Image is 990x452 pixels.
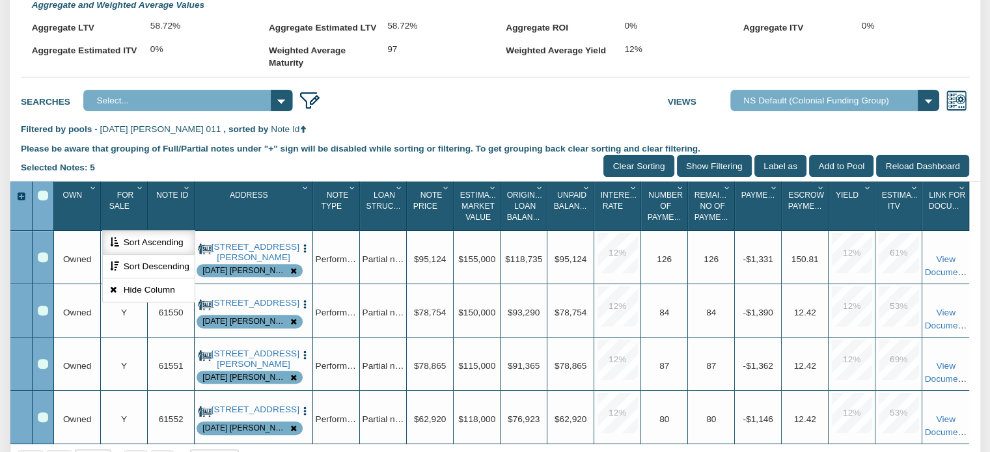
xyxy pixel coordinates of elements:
[674,181,687,194] div: Column Menu
[784,186,828,226] div: Sort None
[956,181,969,194] div: Column Menu
[456,186,500,226] div: Sort None
[507,191,545,222] span: Original Loan Balance
[791,254,819,264] span: 150.81
[32,38,139,57] label: Aggregate Estimated ITV
[197,186,312,226] div: Sort None
[879,286,919,326] div: 53.0
[315,308,359,317] span: Performing
[212,405,296,415] a: 2222 N Arsenal Ave, Indianapolis, IN, 46218
[393,181,406,194] div: Column Menu
[458,361,495,371] span: $115,000
[503,186,547,226] div: Original Loan Balance Sort None
[57,186,100,226] div: Own Sort None
[677,155,752,176] input: Show Filtering
[831,186,875,226] div: Sort None
[100,124,221,134] span: [DATE] [PERSON_NAME] 011
[456,186,500,226] div: Estimated Market Value Sort None
[743,414,773,424] span: -$1,146
[878,186,922,226] div: Sort None
[376,15,484,38] div: 58.72%
[299,405,310,418] button: Press to open the note menu
[550,186,594,226] div: Unpaid Balance Sort None
[555,414,586,424] span: $62,920
[38,359,48,369] div: Row 3, Row Selection Checkbox
[706,308,716,317] span: 84
[851,15,958,38] div: 0%
[614,38,721,60] div: 12%
[440,181,452,194] div: Column Menu
[103,231,194,255] button: Sort Ascending
[554,191,591,211] span: Unpaid Balance
[269,15,376,34] label: Aggregate Estimated LTV
[737,186,781,226] div: Payment(P&I) Sort None
[121,308,127,317] span: Y
[414,254,446,264] span: $95,124
[271,124,299,134] span: Note Id
[555,254,586,264] span: $95,124
[57,186,100,226] div: Sort None
[460,191,505,222] span: Estimated Market Value
[832,339,872,380] div: 12.0
[299,299,310,310] img: cell-menu.png
[202,316,288,327] div: Note is contained in the pool 8-26-25 Snodgrass 011
[156,191,188,200] span: Note Id
[503,186,547,226] div: Sort None
[299,350,310,361] img: cell-menu.png
[299,242,310,255] button: Press to open the note menu
[10,191,31,204] div: Expand All
[32,15,139,34] label: Aggregate LTV
[458,308,495,317] span: $150,000
[121,361,127,371] span: Y
[598,286,638,326] div: 12.0
[508,308,540,317] span: $93,290
[376,38,484,60] div: 97
[644,186,687,226] div: Sort None
[831,186,875,226] div: Yield Sort None
[721,181,734,194] div: Column Menu
[363,186,406,226] div: Loan Structure Sort None
[299,406,310,417] img: cell-menu.png
[879,393,919,433] div: 53.0
[648,191,690,222] span: Number Of Payments
[414,308,446,317] span: $78,754
[38,252,48,263] div: Row 1, Row Selection Checkbox
[815,181,827,194] div: Column Menu
[202,265,288,276] div: Note is contained in the pool 8-26-25 Snodgrass 011
[103,278,194,302] button: Hide Column
[299,349,310,362] button: Press to open the note menu
[706,414,716,424] span: 80
[601,191,640,211] span: Interest Rate
[103,255,194,279] button: Sort Descending
[659,414,669,424] span: 80
[21,90,83,109] label: Searches
[409,186,453,226] div: Sort None
[754,155,806,176] input: Label as
[597,186,640,226] div: Interest Rate Sort None
[299,243,310,254] img: cell-menu.png
[269,38,376,70] label: Weighted Average Maturity
[555,308,586,317] span: $78,754
[414,361,446,371] span: $78,865
[181,181,193,194] div: Column Menu
[63,414,91,424] span: Owned
[627,181,640,194] div: Column Menu
[315,414,359,424] span: Performing
[38,191,48,201] div: Select All
[794,308,816,317] span: 12.42
[879,233,919,273] div: 61.0
[909,181,921,194] div: Column Menu
[159,361,184,371] span: 61551
[202,423,288,434] div: Note is contained in the pool 8-26-25 Snodgrass 011
[737,186,781,226] div: Sort None
[659,308,669,317] span: 84
[159,308,184,317] span: 61550
[458,414,495,424] span: $118,000
[508,361,540,371] span: $91,365
[198,298,212,312] img: for_sale.png
[929,191,980,211] span: Link For Documents
[21,124,66,134] span: Filtered by
[362,308,407,317] span: Partial note
[139,15,247,38] div: 58.72%
[150,186,194,226] div: Note Id Sort None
